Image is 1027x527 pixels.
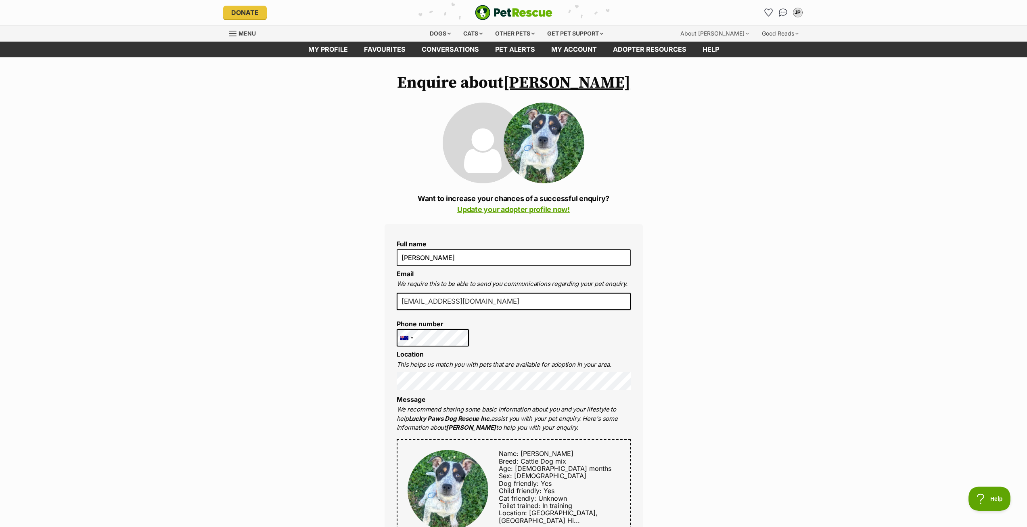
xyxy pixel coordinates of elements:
[385,73,643,92] h1: Enquire about
[567,517,580,525] span: Hi...
[794,8,802,17] div: JP
[223,6,267,19] a: Donate
[446,424,496,431] strong: [PERSON_NAME]
[791,6,804,19] button: My account
[475,5,552,20] a: PetRescue
[385,193,643,215] p: Want to increase your chances of a successful enquiry?
[238,30,256,37] span: Menu
[397,360,631,370] p: This helps us match you with pets that are available for adoption in your area.
[779,8,787,17] img: chat-41dd97257d64d25036548639549fe6c8038ab92f7586957e7f3b1b290dea8141.svg
[397,279,631,289] p: We require this to be able to send you communications regarding your pet enquiry.
[968,487,1011,511] iframe: Help Scout Beacon - Open
[300,42,356,57] a: My profile
[542,25,609,42] div: Get pet support
[777,6,790,19] a: Conversations
[414,42,487,57] a: conversations
[543,42,605,57] a: My account
[487,42,543,57] a: Pet alerts
[504,103,584,183] img: Mabel
[457,205,570,214] a: Update your adopter profile now!
[605,42,694,57] a: Adopter resources
[756,25,804,42] div: Good Reads
[694,42,727,57] a: Help
[762,6,775,19] a: Favourites
[397,405,631,433] p: We recommend sharing some basic information about you and your lifestyle to help assist you with ...
[397,240,631,248] label: Full name
[397,270,414,278] label: Email
[397,350,424,358] label: Location
[229,25,261,40] a: Menu
[675,25,755,42] div: About [PERSON_NAME]
[1,1,7,7] img: consumer-privacy-logo.png
[409,415,492,422] strong: Lucky Paws Dog Rescue Inc.
[424,25,456,42] div: Dogs
[499,449,611,525] span: Name: [PERSON_NAME] Breed: Cattle Dog mix Age: [DEMOGRAPHIC_DATA] months Sex: [DEMOGRAPHIC_DATA] ...
[397,330,416,346] div: Australia: +61
[762,6,804,19] ul: Account quick links
[397,249,631,266] input: E.g. Jimmy Chew
[475,5,552,20] img: logo-e224e6f780fb5917bec1dbf3a21bbac754714ae5b6737aabdf751b685950b380.svg
[458,25,488,42] div: Cats
[356,42,414,57] a: Favourites
[503,73,630,93] a: [PERSON_NAME]
[397,320,469,328] label: Phone number
[489,25,540,42] div: Other pets
[397,395,426,403] label: Message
